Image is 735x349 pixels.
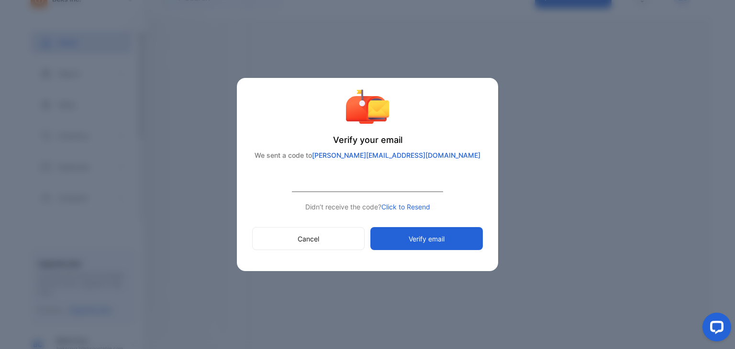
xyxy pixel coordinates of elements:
[695,309,735,349] iframe: LiveChat chat widget
[370,227,483,250] button: Verify email
[252,133,483,146] p: Verify your email
[252,150,483,160] p: We sent a code to
[312,151,480,159] span: [PERSON_NAME][EMAIL_ADDRESS][DOMAIN_NAME]
[252,202,483,212] p: Didn’t receive the code?
[346,89,389,124] img: verify account
[381,203,430,211] span: Click to Resend
[252,227,365,250] button: Cancel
